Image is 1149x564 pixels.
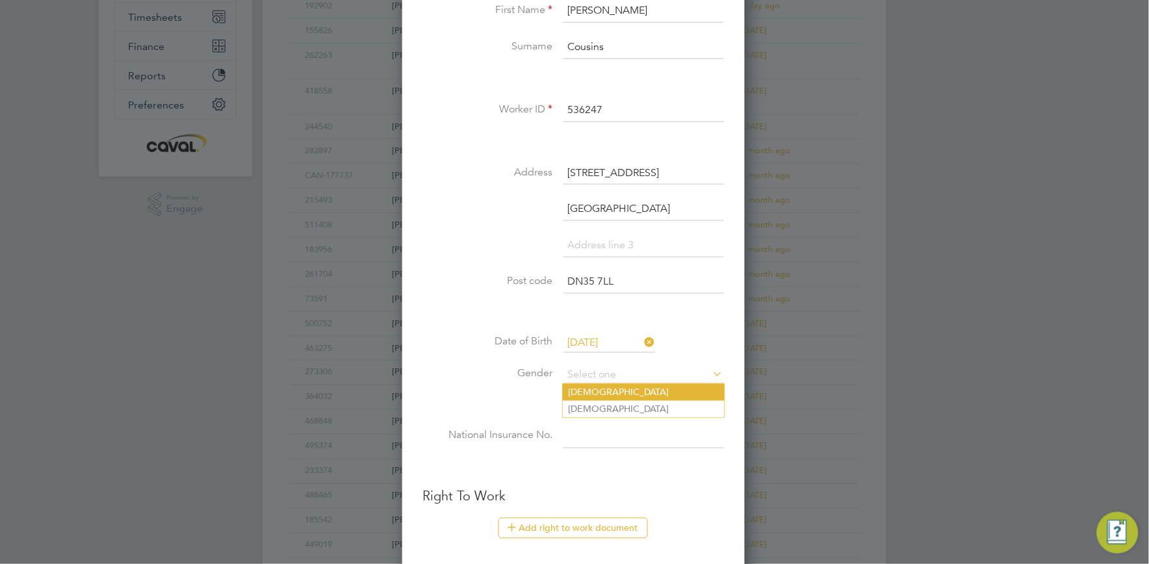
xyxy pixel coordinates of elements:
label: Date of Birth [423,335,553,348]
input: Address line 3 [563,234,724,257]
label: Address [423,166,553,179]
label: Worker ID [423,103,553,116]
button: Engage Resource Center [1097,512,1139,554]
li: [DEMOGRAPHIC_DATA] [563,384,725,401]
label: National Insurance No. [423,429,553,442]
li: [DEMOGRAPHIC_DATA] [563,401,725,418]
h3: Right To Work [423,488,724,505]
input: Address line 2 [563,198,724,221]
input: Select one [563,366,724,385]
button: Add right to work document [498,518,648,539]
label: First Name [423,3,553,17]
input: Address line 1 [563,162,724,185]
label: Post code [423,274,553,288]
input: Select one [563,333,656,353]
label: Surname [423,40,553,53]
label: Gender [423,367,553,381]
